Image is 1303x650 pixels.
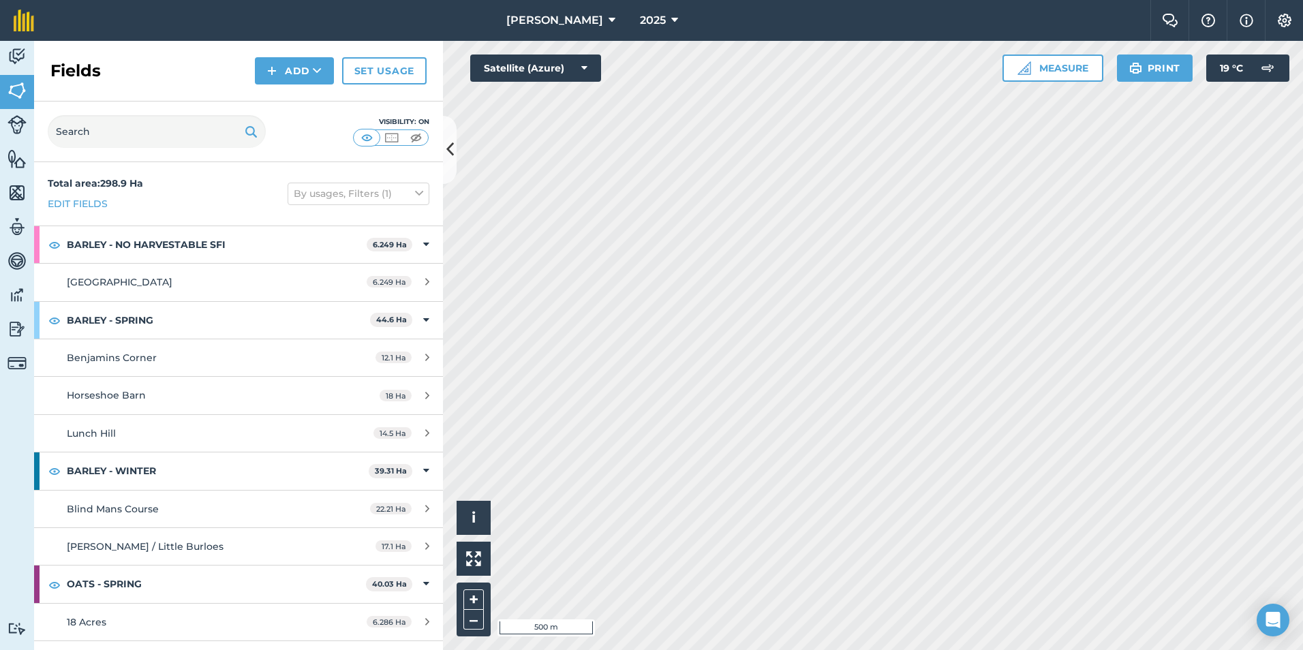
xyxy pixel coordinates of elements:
img: svg+xml;base64,PHN2ZyB4bWxucz0iaHR0cDovL3d3dy53My5vcmcvMjAwMC9zdmciIHdpZHRoPSI1NiIgaGVpZ2h0PSI2MC... [7,80,27,101]
strong: Total area : 298.9 Ha [48,177,143,189]
strong: BARLEY - SPRING [67,302,370,339]
input: Search [48,115,266,148]
div: BARLEY - SPRING44.6 Ha [34,302,443,339]
span: 22.21 Ha [370,503,412,514]
a: Blind Mans Course22.21 Ha [34,491,443,527]
button: Print [1117,55,1193,82]
span: 19 ° C [1220,55,1243,82]
img: Two speech bubbles overlapping with the left bubble in the forefront [1162,14,1178,27]
strong: BARLEY - NO HARVESTABLE SFI [67,226,367,263]
img: svg+xml;base64,PHN2ZyB4bWxucz0iaHR0cDovL3d3dy53My5vcmcvMjAwMC9zdmciIHdpZHRoPSI1MCIgaGVpZ2h0PSI0MC... [358,131,375,144]
button: By usages, Filters (1) [288,183,429,204]
img: svg+xml;base64,PHN2ZyB4bWxucz0iaHR0cDovL3d3dy53My5vcmcvMjAwMC9zdmciIHdpZHRoPSI1MCIgaGVpZ2h0PSI0MC... [383,131,400,144]
span: Horseshoe Barn [67,389,146,401]
img: svg+xml;base64,PD94bWwgdmVyc2lvbj0iMS4wIiBlbmNvZGluZz0idXRmLTgiPz4KPCEtLSBHZW5lcmF0b3I6IEFkb2JlIE... [7,319,27,339]
span: 6.286 Ha [367,616,412,628]
img: svg+xml;base64,PHN2ZyB4bWxucz0iaHR0cDovL3d3dy53My5vcmcvMjAwMC9zdmciIHdpZHRoPSIxOCIgaGVpZ2h0PSIyNC... [48,312,61,328]
a: Benjamins Corner12.1 Ha [34,339,443,376]
span: i [472,509,476,526]
strong: BARLEY - WINTER [67,452,369,489]
img: svg+xml;base64,PHN2ZyB4bWxucz0iaHR0cDovL3d3dy53My5vcmcvMjAwMC9zdmciIHdpZHRoPSIxNyIgaGVpZ2h0PSIxNy... [1240,12,1253,29]
img: svg+xml;base64,PD94bWwgdmVyc2lvbj0iMS4wIiBlbmNvZGluZz0idXRmLTgiPz4KPCEtLSBHZW5lcmF0b3I6IEFkb2JlIE... [7,285,27,305]
button: Satellite (Azure) [470,55,601,82]
span: Benjamins Corner [67,352,157,364]
img: svg+xml;base64,PHN2ZyB4bWxucz0iaHR0cDovL3d3dy53My5vcmcvMjAwMC9zdmciIHdpZHRoPSI1NiIgaGVpZ2h0PSI2MC... [7,183,27,203]
button: Add [255,57,334,84]
span: 6.249 Ha [367,276,412,288]
img: svg+xml;base64,PD94bWwgdmVyc2lvbj0iMS4wIiBlbmNvZGluZz0idXRmLTgiPz4KPCEtLSBHZW5lcmF0b3I6IEFkb2JlIE... [1254,55,1281,82]
img: Four arrows, one pointing top left, one top right, one bottom right and the last bottom left [466,551,481,566]
img: Ruler icon [1017,61,1031,75]
img: svg+xml;base64,PD94bWwgdmVyc2lvbj0iMS4wIiBlbmNvZGluZz0idXRmLTgiPz4KPCEtLSBHZW5lcmF0b3I6IEFkb2JlIE... [7,217,27,237]
img: svg+xml;base64,PD94bWwgdmVyc2lvbj0iMS4wIiBlbmNvZGluZz0idXRmLTgiPz4KPCEtLSBHZW5lcmF0b3I6IEFkb2JlIE... [7,115,27,134]
img: fieldmargin Logo [14,10,34,31]
img: svg+xml;base64,PD94bWwgdmVyc2lvbj0iMS4wIiBlbmNvZGluZz0idXRmLTgiPz4KPCEtLSBHZW5lcmF0b3I6IEFkb2JlIE... [7,354,27,373]
span: Blind Mans Course [67,503,159,515]
span: 18 Acres [67,616,106,628]
div: BARLEY - NO HARVESTABLE SFI6.249 Ha [34,226,443,263]
a: [PERSON_NAME] / Little Burloes17.1 Ha [34,528,443,565]
div: BARLEY - WINTER39.31 Ha [34,452,443,489]
span: [GEOGRAPHIC_DATA] [67,276,172,288]
strong: OATS - SPRING [67,566,366,602]
button: – [463,610,484,630]
strong: 39.31 Ha [375,466,407,476]
strong: 44.6 Ha [376,315,407,324]
img: A question mark icon [1200,14,1216,27]
a: Edit fields [48,196,108,211]
a: Horseshoe Barn18 Ha [34,377,443,414]
div: Open Intercom Messenger [1257,604,1289,636]
img: svg+xml;base64,PHN2ZyB4bWxucz0iaHR0cDovL3d3dy53My5vcmcvMjAwMC9zdmciIHdpZHRoPSI1NiIgaGVpZ2h0PSI2MC... [7,149,27,169]
img: svg+xml;base64,PHN2ZyB4bWxucz0iaHR0cDovL3d3dy53My5vcmcvMjAwMC9zdmciIHdpZHRoPSIxOCIgaGVpZ2h0PSIyNC... [48,463,61,479]
a: Lunch Hill14.5 Ha [34,415,443,452]
img: svg+xml;base64,PHN2ZyB4bWxucz0iaHR0cDovL3d3dy53My5vcmcvMjAwMC9zdmciIHdpZHRoPSIxOSIgaGVpZ2h0PSIyNC... [245,123,258,140]
button: Measure [1002,55,1103,82]
span: 17.1 Ha [375,540,412,552]
div: Visibility: On [353,117,429,127]
img: svg+xml;base64,PHN2ZyB4bWxucz0iaHR0cDovL3d3dy53My5vcmcvMjAwMC9zdmciIHdpZHRoPSI1MCIgaGVpZ2h0PSI0MC... [408,131,425,144]
img: svg+xml;base64,PHN2ZyB4bWxucz0iaHR0cDovL3d3dy53My5vcmcvMjAwMC9zdmciIHdpZHRoPSIxNCIgaGVpZ2h0PSIyNC... [267,63,277,79]
button: 19 °C [1206,55,1289,82]
strong: 6.249 Ha [373,240,407,249]
span: [PERSON_NAME] / Little Burloes [67,540,224,553]
a: 18 Acres6.286 Ha [34,604,443,640]
span: 2025 [640,12,666,29]
img: svg+xml;base64,PHN2ZyB4bWxucz0iaHR0cDovL3d3dy53My5vcmcvMjAwMC9zdmciIHdpZHRoPSIxOCIgaGVpZ2h0PSIyNC... [48,576,61,593]
strong: 40.03 Ha [372,579,407,589]
img: svg+xml;base64,PHN2ZyB4bWxucz0iaHR0cDovL3d3dy53My5vcmcvMjAwMC9zdmciIHdpZHRoPSIxOSIgaGVpZ2h0PSIyNC... [1129,60,1142,76]
img: svg+xml;base64,PD94bWwgdmVyc2lvbj0iMS4wIiBlbmNvZGluZz0idXRmLTgiPz4KPCEtLSBHZW5lcmF0b3I6IEFkb2JlIE... [7,622,27,635]
span: 18 Ha [380,390,412,401]
img: svg+xml;base64,PD94bWwgdmVyc2lvbj0iMS4wIiBlbmNvZGluZz0idXRmLTgiPz4KPCEtLSBHZW5lcmF0b3I6IEFkb2JlIE... [7,251,27,271]
h2: Fields [50,60,101,82]
img: A cog icon [1276,14,1293,27]
button: i [457,501,491,535]
span: Lunch Hill [67,427,116,439]
span: 12.1 Ha [375,352,412,363]
span: 14.5 Ha [373,427,412,439]
span: [PERSON_NAME] [506,12,603,29]
a: [GEOGRAPHIC_DATA]6.249 Ha [34,264,443,300]
div: OATS - SPRING40.03 Ha [34,566,443,602]
button: + [463,589,484,610]
a: Set usage [342,57,427,84]
img: svg+xml;base64,PHN2ZyB4bWxucz0iaHR0cDovL3d3dy53My5vcmcvMjAwMC9zdmciIHdpZHRoPSIxOCIgaGVpZ2h0PSIyNC... [48,236,61,253]
img: svg+xml;base64,PD94bWwgdmVyc2lvbj0iMS4wIiBlbmNvZGluZz0idXRmLTgiPz4KPCEtLSBHZW5lcmF0b3I6IEFkb2JlIE... [7,46,27,67]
